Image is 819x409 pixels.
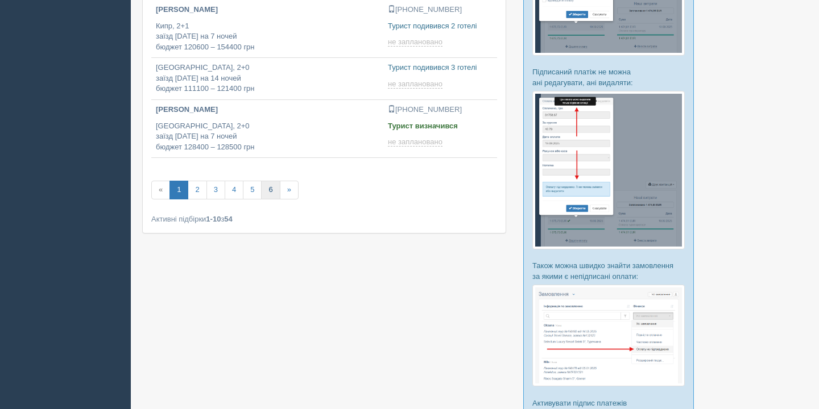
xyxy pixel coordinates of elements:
a: не заплановано [388,80,445,89]
p: [PHONE_NUMBER] [388,5,493,15]
a: 6 [261,181,280,199]
p: Підписаний платіж не можна ані редагувати, ані видаляти: [532,66,685,88]
span: не заплановано [388,80,442,89]
a: не заплановано [388,37,445,47]
a: 4 [225,181,243,199]
a: 3 [206,181,225,199]
p: Турист визначився [388,121,493,132]
b: 54 [224,215,232,223]
p: [PERSON_NAME] [156,105,379,115]
p: [PERSON_NAME] [156,5,379,15]
img: %D0%BF%D1%96%D0%B4%D1%82%D0%B2%D0%B5%D1%80%D0%B4%D0%B6%D0%B5%D0%BD%D0%BD%D1%8F-%D0%BE%D0%BF%D0%BB... [532,91,685,249]
p: Турист подивився 3 готелі [388,62,493,73]
p: [PHONE_NUMBER] [388,105,493,115]
a: [GEOGRAPHIC_DATA], 2+0заїзд [DATE] на 14 ночейбюджет 111100 – 121400 грн [151,58,383,99]
a: 1 [169,181,188,199]
span: не заплановано [388,137,442,147]
p: Турист подивився 2 готелі [388,21,493,32]
p: [GEOGRAPHIC_DATA], 2+0 заїзд [DATE] на 7 ночей бюджет 128400 – 128500 грн [156,121,379,153]
a: 5 [243,181,262,199]
p: Також можна швидко знайти замовлення за якими є непідписані оплати: [532,260,685,282]
span: не заплановано [388,37,442,47]
span: « [151,181,170,199]
p: [GEOGRAPHIC_DATA], 2+0 заїзд [DATE] на 14 ночей бюджет 111100 – 121400 грн [156,62,379,94]
a: не заплановано [388,137,445,147]
p: Кипр, 2+1 заїзд [DATE] на 7 ночей бюджет 120600 – 154400 грн [156,21,379,53]
img: %D0%BF%D1%96%D0%B4%D1%82%D0%B2%D0%B5%D1%80%D0%B4%D0%B6%D0%B5%D0%BD%D0%BD%D1%8F-%D0%BE%D0%BF%D0%BB... [532,285,685,386]
a: [PERSON_NAME] [GEOGRAPHIC_DATA], 2+0заїзд [DATE] на 7 ночейбюджет 128400 – 128500 грн [151,100,383,157]
a: 2 [188,181,206,199]
b: 1-10 [206,215,221,223]
div: Активні підбірки з [151,214,497,224]
a: » [280,181,299,199]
